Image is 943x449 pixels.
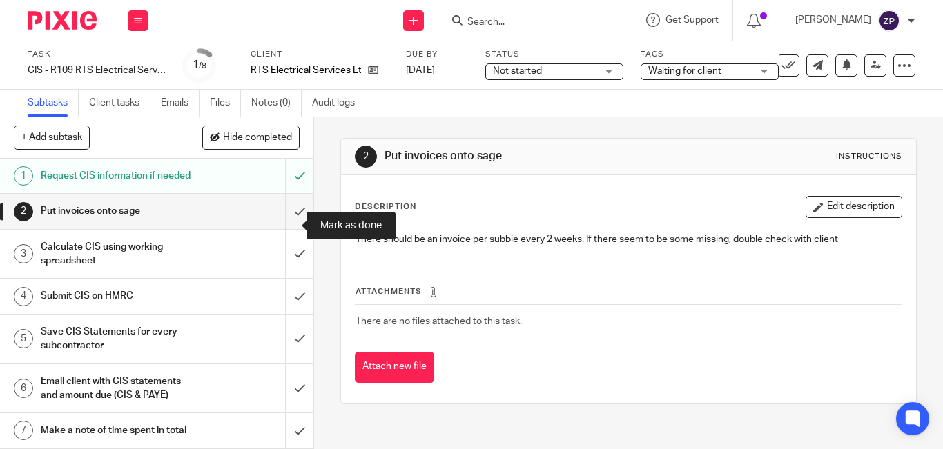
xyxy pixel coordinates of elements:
[28,90,79,117] a: Subtasks
[665,15,719,25] span: Get Support
[161,90,200,117] a: Emails
[14,244,33,263] div: 3
[795,13,871,27] p: [PERSON_NAME]
[356,232,902,246] p: There should be an invoice per subbie every 2 weeks. If there seem to be some missing, double che...
[806,196,902,218] button: Edit description
[28,63,166,77] div: CIS - R109 RTS Electrical Services Ltd
[251,63,361,77] p: RTS Electrical Services Ltd
[355,201,416,212] p: Description
[89,90,150,117] a: Client tasks
[641,49,779,60] label: Tags
[223,132,292,143] span: Hide completed
[199,62,206,70] small: /8
[648,66,721,76] span: Waiting for client
[385,149,658,163] h1: Put invoices onto sage
[312,90,365,117] a: Audit logs
[836,151,902,162] div: Instructions
[14,202,33,221] div: 2
[356,317,522,326] span: There are no files attached to this task.
[41,286,195,306] h1: Submit CIS on HMRC
[41,201,195,221] h1: Put invoices onto sage
[406,66,435,75] span: [DATE]
[14,287,33,306] div: 4
[14,421,33,440] div: 7
[356,288,422,295] span: Attachments
[355,352,434,383] button: Attach new file
[41,321,195,357] h1: Save CIS Statements for every subcontractor
[251,90,302,117] a: Notes (0)
[28,49,166,60] label: Task
[28,11,97,30] img: Pixie
[202,126,300,149] button: Hide completed
[14,166,33,186] div: 1
[41,371,195,406] h1: Email client with CIS statements and amount due (CIS & PAYE)
[41,166,195,186] h1: Request CIS information if needed
[14,126,90,149] button: + Add subtask
[14,379,33,398] div: 6
[406,49,468,60] label: Due by
[14,329,33,348] div: 5
[493,66,542,76] span: Not started
[41,420,195,441] h1: Make a note of time spent in total
[193,57,206,73] div: 1
[251,49,389,60] label: Client
[41,237,195,272] h1: Calculate CIS using working spreadsheet
[466,17,590,29] input: Search
[878,10,900,32] img: svg%3E
[355,146,377,168] div: 2
[485,49,623,60] label: Status
[210,90,241,117] a: Files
